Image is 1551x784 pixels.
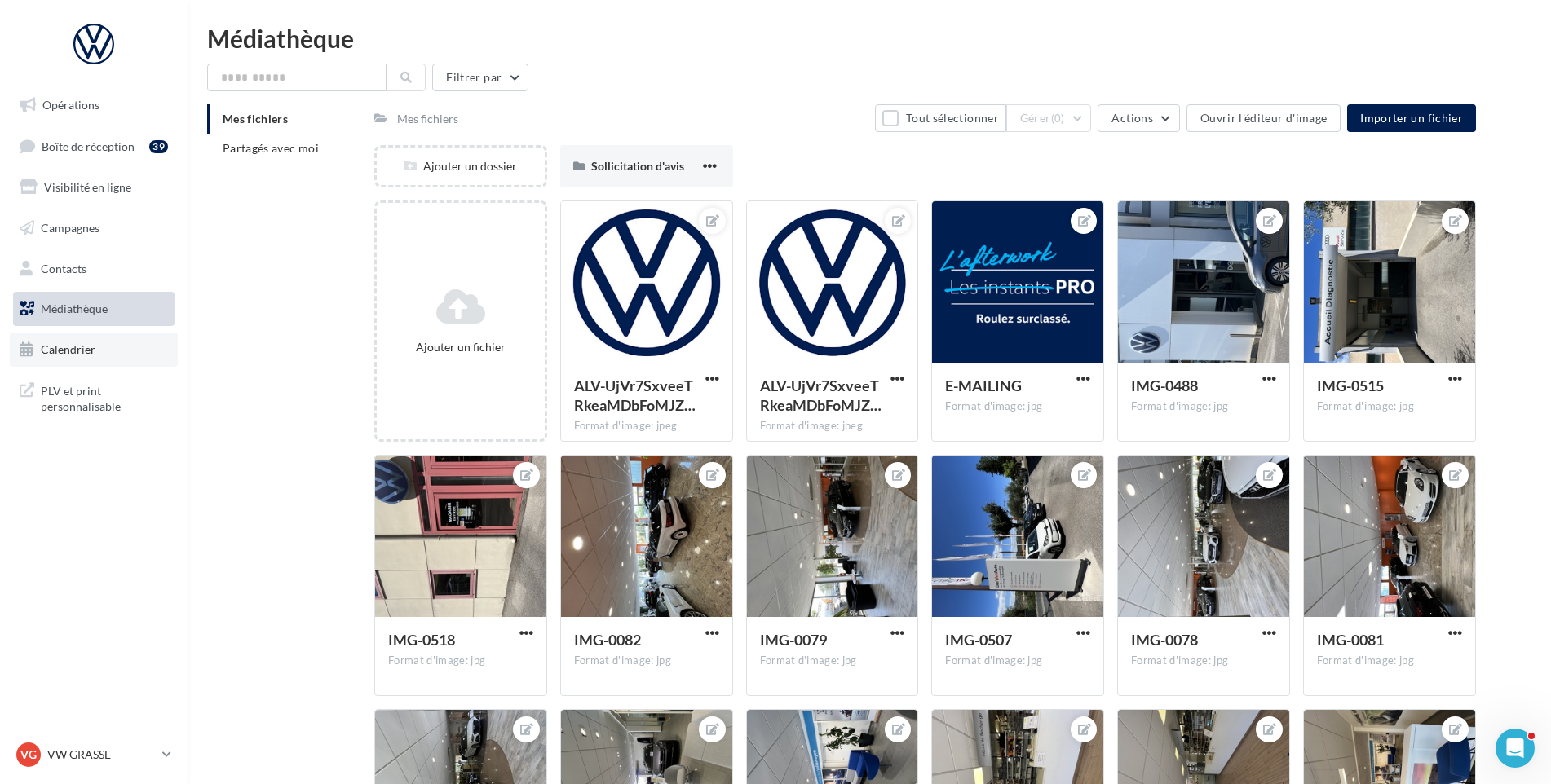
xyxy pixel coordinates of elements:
div: Format d'image: jpg [1131,399,1276,414]
a: Opérations [10,88,178,122]
span: IMG-0079 [760,631,827,649]
span: Partagés avec moi [223,141,319,155]
a: VG VW GRASSE [13,739,175,770]
span: IMG-0081 [1317,631,1384,649]
div: Format d'image: jpeg [574,419,719,434]
a: Campagnes [10,211,178,245]
div: Format d'image: jpg [1317,654,1462,668]
span: PLV et print personnalisable [41,380,168,415]
span: IMG-0515 [1317,377,1384,394]
span: IMG-0082 [574,631,641,649]
p: VW GRASSE [47,747,156,763]
button: Ouvrir l'éditeur d'image [1186,104,1341,132]
span: (0) [1051,112,1065,125]
span: ALV-UjVr7SxveeTRkeaMDbFoMJZqqA01O1T0hddj3elSM0le7fMTW899 [574,377,696,414]
div: Format d'image: jpg [574,654,719,668]
a: Calendrier [10,333,178,367]
button: Tout sélectionner [875,104,1005,132]
a: Boîte de réception39 [10,129,178,164]
div: Format d'image: jpg [1131,654,1276,668]
span: E-MAILING [945,377,1022,394]
div: Format d'image: jpg [945,654,1090,668]
span: Importer un fichier [1360,111,1463,125]
div: Format d'image: jpg [945,399,1090,414]
div: Format d'image: jpg [1317,399,1462,414]
span: ALV-UjVr7SxveeTRkeaMDbFoMJZqqA01O1T0hddj3elSM0le7fMTW899 [760,377,882,414]
div: Mes fichiers [397,111,458,127]
span: IMG-0078 [1131,631,1198,649]
a: PLV et print personnalisable [10,373,178,421]
a: Visibilité en ligne [10,170,178,205]
button: Actions [1098,104,1179,132]
span: IMG-0488 [1131,377,1198,394]
button: Filtrer par [432,64,528,91]
span: VG [20,747,37,763]
span: Contacts [41,261,86,275]
span: IMG-0507 [945,631,1012,649]
span: Sollicitation d'avis [591,159,684,173]
div: Médiathèque [207,26,1531,51]
span: IMG-0518 [388,631,455,649]
span: Mes fichiers [223,112,288,126]
iframe: Intercom live chat [1496,729,1535,768]
span: Boîte de réception [42,139,135,152]
div: Format d'image: jpg [388,654,533,668]
div: Ajouter un dossier [377,158,545,174]
span: Campagnes [41,221,99,235]
span: Calendrier [41,342,95,356]
a: Contacts [10,252,178,286]
button: Importer un fichier [1347,104,1476,132]
span: Actions [1111,111,1152,125]
span: Opérations [42,98,99,112]
a: Médiathèque [10,292,178,326]
div: Ajouter un fichier [383,339,538,355]
div: Format d'image: jpeg [760,419,905,434]
button: Gérer(0) [1006,104,1092,132]
span: Médiathèque [41,302,108,315]
div: Format d'image: jpg [760,654,905,668]
span: Visibilité en ligne [44,180,131,194]
div: 39 [149,140,168,153]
